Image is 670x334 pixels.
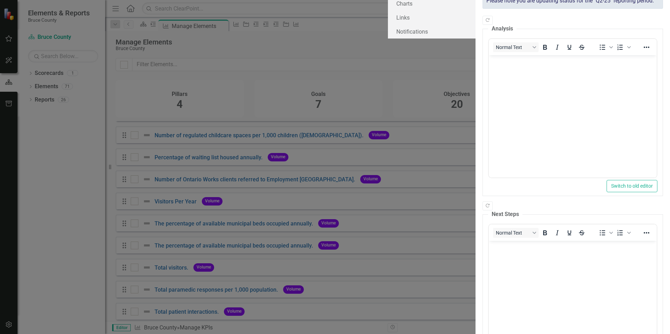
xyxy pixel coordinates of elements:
[614,228,632,238] div: Numbered list
[496,230,530,236] span: Normal Text
[493,42,539,52] button: Block Normal Text
[551,228,563,238] button: Italic
[488,25,517,33] legend: Analysis
[596,228,614,238] div: Bullet list
[551,42,563,52] button: Italic
[607,180,657,192] button: Switch to old editor
[641,42,652,52] button: Reveal or hide additional toolbar items
[576,228,588,238] button: Strikethrough
[563,42,575,52] button: Underline
[488,210,522,218] legend: Next Steps
[641,228,652,238] button: Reveal or hide additional toolbar items
[614,42,632,52] div: Numbered list
[539,42,551,52] button: Bold
[563,228,575,238] button: Underline
[489,55,657,178] iframe: Rich Text Area
[596,42,614,52] div: Bullet list
[388,11,476,25] a: Links
[388,25,476,39] a: Notifications
[496,44,530,50] span: Normal Text
[539,228,551,238] button: Bold
[576,42,588,52] button: Strikethrough
[493,228,539,238] button: Block Normal Text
